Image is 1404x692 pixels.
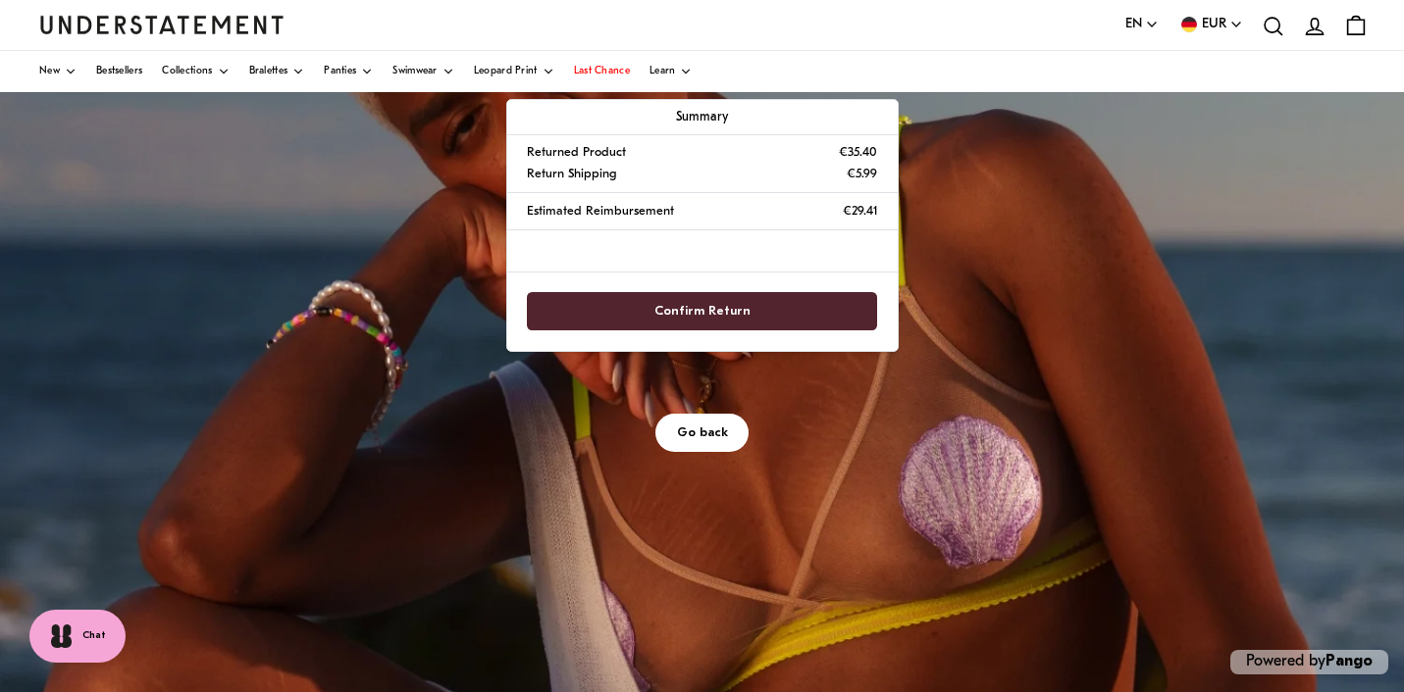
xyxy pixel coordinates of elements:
p: Powered by [1230,650,1388,674]
a: Learn [650,51,693,92]
a: Pango [1326,654,1373,669]
p: Summary [527,107,876,127]
span: Learn [650,67,676,76]
button: Confirm Return [527,292,876,330]
span: Last Chance [574,67,630,76]
span: Swimwear [392,67,437,76]
span: Go back [677,415,728,451]
a: Collections [162,51,229,92]
span: EUR [1202,14,1226,35]
a: Leopard Print [474,51,554,92]
span: Panties [324,67,356,76]
span: EN [1125,14,1142,35]
button: EN [1125,14,1159,35]
button: EUR [1178,14,1243,35]
a: Last Chance [574,51,630,92]
span: Chat [82,628,106,644]
p: €29.41 [843,201,877,222]
button: Chat [29,610,126,663]
p: Estimated Reimbursement [527,201,674,222]
span: Collections [162,67,212,76]
p: €5.99 [847,164,877,184]
a: Understatement Homepage [39,16,285,33]
p: Returned Product [527,142,626,163]
span: New [39,67,60,76]
a: Swimwear [392,51,453,92]
button: Go back [655,414,750,452]
p: Return Shipping [527,164,616,184]
p: €35.40 [839,142,877,163]
a: Bestsellers [96,51,142,92]
span: Leopard Print [474,67,538,76]
span: Confirm Return [654,293,751,329]
a: Bralettes [249,51,305,92]
a: New [39,51,77,92]
span: Bestsellers [96,67,142,76]
span: Bralettes [249,67,288,76]
a: Panties [324,51,373,92]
